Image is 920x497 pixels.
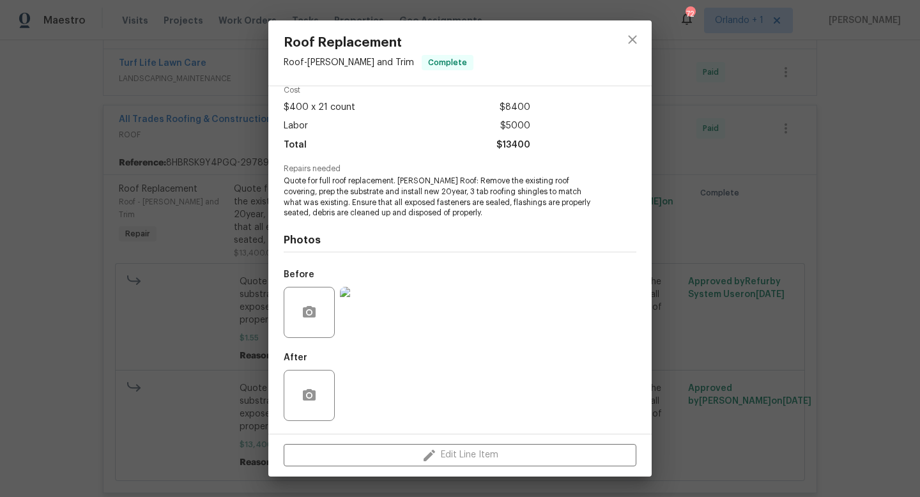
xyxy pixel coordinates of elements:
[284,234,636,247] h4: Photos
[496,136,530,155] span: $13400
[284,117,308,135] span: Labor
[284,136,307,155] span: Total
[423,56,472,69] span: Complete
[284,165,636,173] span: Repairs needed
[284,36,473,50] span: Roof Replacement
[617,24,648,55] button: close
[284,58,414,67] span: Roof - [PERSON_NAME] and Trim
[284,176,601,218] span: Quote for full roof replacement. [PERSON_NAME] Roof: Remove the existing roof covering, prep the ...
[284,353,307,362] h5: After
[686,8,694,20] div: 72
[500,117,530,135] span: $5000
[284,98,355,117] span: $400 x 21 count
[284,270,314,279] h5: Before
[500,98,530,117] span: $8400
[284,86,530,95] span: Cost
